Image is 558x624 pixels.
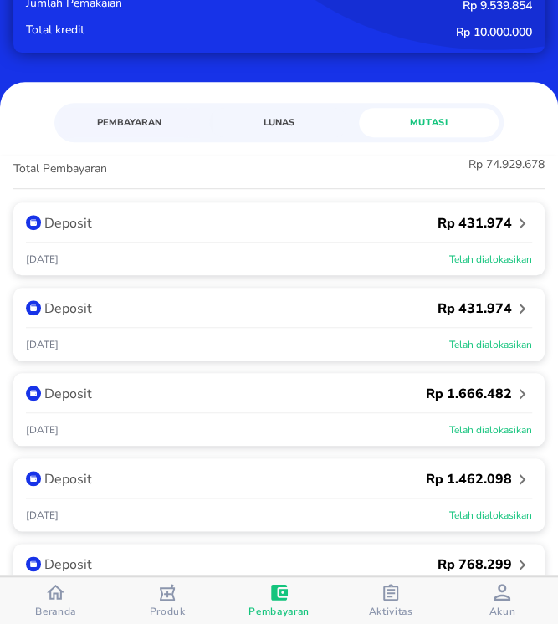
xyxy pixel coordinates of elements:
[335,577,446,624] button: Aktivitas
[26,468,279,489] div: Deposit
[369,115,489,130] span: Mutasi
[54,103,503,137] div: simple tabs
[26,298,279,319] div: Deposit
[26,508,279,523] p: [DATE]
[279,337,533,352] p: Telah dialokasikan
[150,605,186,618] span: Produk
[35,605,76,618] span: Beranda
[26,554,279,575] div: Deposit
[209,108,349,137] a: Lunas
[447,577,558,624] button: Akun
[26,24,237,36] p: Total kredit
[26,212,279,233] div: Deposit
[438,555,512,575] p: Rp 768.299
[438,213,512,233] p: Rp 431.974
[69,115,189,130] span: Pembayaran
[279,508,533,523] p: Telah dialokasikan
[359,108,499,137] a: Mutasi
[489,605,515,618] span: Akun
[26,386,41,401] img: k9tL1lISMAAAAAElFTkSuQmCC
[26,215,41,230] img: k9tL1lISMAAAAAElFTkSuQmCC
[426,469,512,489] p: Rp 1.462.098
[237,24,532,40] p: Rp 10.000.000
[219,115,339,130] span: Lunas
[468,156,545,182] p: Rp 74.929.678
[279,252,533,267] p: Telah dialokasikan
[438,299,512,319] p: Rp 431.974
[279,422,533,437] p: Telah dialokasikan
[426,384,512,404] p: Rp 1.666.482
[26,556,41,571] img: k9tL1lISMAAAAAElFTkSuQmCC
[26,337,279,352] p: [DATE]
[13,156,279,182] p: Total Pembayaran
[368,605,412,618] span: Aktivitas
[26,300,41,315] img: k9tL1lISMAAAAAElFTkSuQmCC
[111,577,223,624] button: Produk
[26,471,41,486] img: k9tL1lISMAAAAAElFTkSuQmCC
[248,605,310,618] span: Pembayaran
[26,252,279,267] p: [DATE]
[223,577,335,624] button: Pembayaran
[59,108,199,137] a: Pembayaran
[26,383,279,404] div: Deposit
[26,422,279,437] p: [DATE]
